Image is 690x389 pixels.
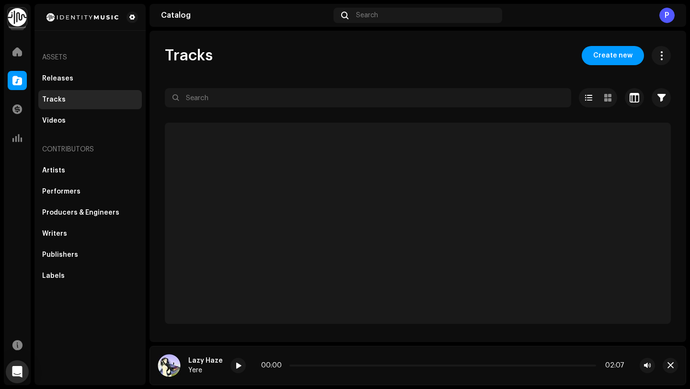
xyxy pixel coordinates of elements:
[188,357,223,365] div: Lazy Haze
[38,161,142,180] re-m-nav-item: Artists
[38,111,142,130] re-m-nav-item: Videos
[42,75,73,82] div: Releases
[38,69,142,88] re-m-nav-item: Releases
[38,203,142,222] re-m-nav-item: Producers & Engineers
[582,46,644,65] button: Create new
[38,245,142,264] re-m-nav-item: Publishers
[8,8,27,27] img: 0f74c21f-6d1c-4dbc-9196-dbddad53419e
[38,90,142,109] re-m-nav-item: Tracks
[42,188,80,195] div: Performers
[42,117,66,125] div: Videos
[161,11,330,19] div: Catalog
[188,366,223,374] div: Yere
[165,88,571,107] input: Search
[42,272,65,280] div: Labels
[593,46,632,65] span: Create new
[42,167,65,174] div: Artists
[158,354,181,377] img: 3b071a0f-c4a4-4cbd-a777-87c8e9bb4081
[38,182,142,201] re-m-nav-item: Performers
[38,266,142,286] re-m-nav-item: Labels
[165,46,213,65] span: Tracks
[42,11,123,23] img: 2d8271db-5505-4223-b535-acbbe3973654
[659,8,675,23] div: P
[356,11,378,19] span: Search
[42,209,119,217] div: Producers & Engineers
[38,46,142,69] re-a-nav-header: Assets
[6,360,29,383] div: Open Intercom Messenger
[42,96,66,103] div: Tracks
[42,230,67,238] div: Writers
[261,362,286,369] div: 00:00
[38,224,142,243] re-m-nav-item: Writers
[42,251,78,259] div: Publishers
[600,362,624,369] div: 02:07
[38,138,142,161] re-a-nav-header: Contributors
